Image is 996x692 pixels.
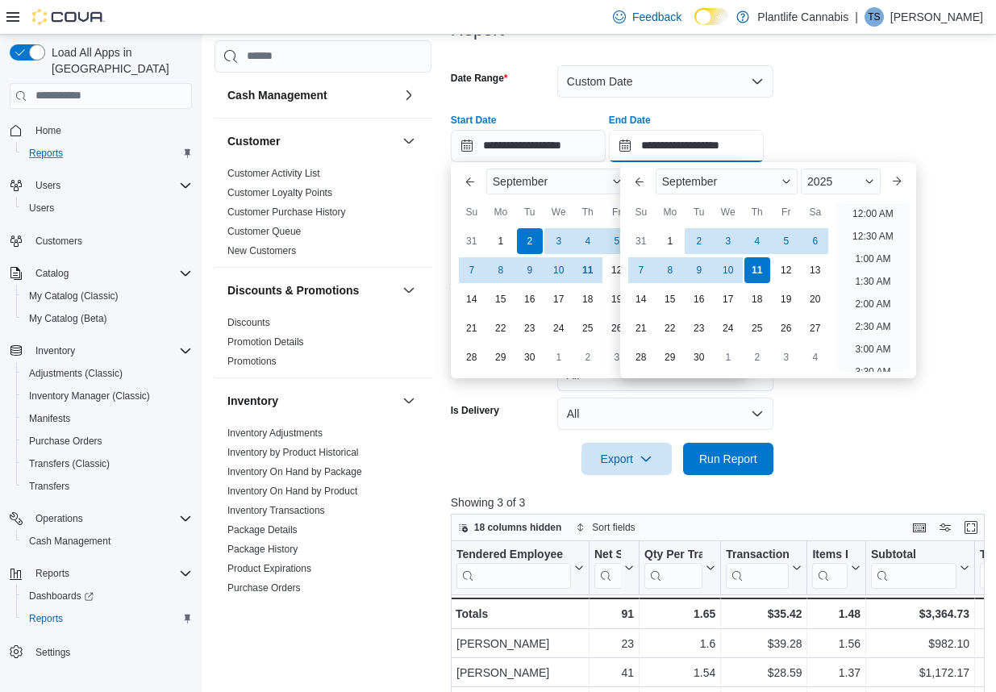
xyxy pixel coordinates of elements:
[594,547,621,588] div: Net Sold
[456,604,584,623] div: Totals
[227,186,332,199] span: Customer Loyalty Points
[836,201,910,372] ul: Time
[29,612,63,625] span: Reports
[3,229,198,252] button: Customers
[215,423,431,643] div: Inventory
[459,315,485,341] div: day-21
[227,133,396,149] button: Customer
[16,142,198,165] button: Reports
[683,443,773,475] button: Run Report
[399,391,419,411] button: Inventory
[227,168,320,179] a: Customer Activity List
[399,131,419,151] button: Customer
[773,257,799,283] div: day-12
[644,547,715,588] button: Qty Per Transaction
[884,169,910,194] button: Next month
[457,169,483,194] button: Previous Month
[451,404,499,417] label: Is Delivery
[227,355,277,368] span: Promotions
[812,547,848,588] div: Items Per Transaction
[227,336,304,348] span: Promotion Details
[32,9,105,25] img: Cova
[726,547,802,588] button: Transaction Average
[29,535,110,548] span: Cash Management
[227,245,296,256] a: New Customers
[29,231,192,251] span: Customers
[227,356,277,367] a: Promotions
[29,643,77,662] a: Settings
[35,646,70,659] span: Settings
[29,590,94,602] span: Dashboards
[546,286,572,312] div: day-17
[686,344,712,370] div: day-30
[16,475,198,498] button: Transfers
[628,315,654,341] div: day-21
[848,340,897,359] li: 3:00 AM
[575,199,601,225] div: Th
[592,521,635,534] span: Sort fields
[936,518,955,537] button: Display options
[517,257,543,283] div: day-9
[546,199,572,225] div: We
[686,228,712,254] div: day-2
[594,604,634,623] div: 91
[773,199,799,225] div: Fr
[399,85,419,105] button: Cash Management
[686,286,712,312] div: day-16
[459,199,485,225] div: Su
[459,286,485,312] div: day-14
[451,130,606,162] input: Press the down key to enter a popover containing a calendar. Press the escape key to close the po...
[29,341,81,361] button: Inventory
[35,235,82,248] span: Customers
[16,585,198,607] a: Dashboards
[29,120,192,140] span: Home
[23,386,156,406] a: Inventory Manager (Classic)
[29,231,89,251] a: Customers
[726,634,802,653] div: $39.28
[23,286,125,306] a: My Catalog (Classic)
[16,307,198,330] button: My Catalog (Beta)
[846,227,900,246] li: 12:30 AM
[457,227,661,372] div: September, 2025
[694,8,728,25] input: Dark Mode
[488,315,514,341] div: day-22
[3,507,198,530] button: Operations
[3,340,198,362] button: Inventory
[773,315,799,341] div: day-26
[557,398,773,430] button: All
[812,663,861,682] div: 1.37
[23,409,77,428] a: Manifests
[604,286,630,312] div: day-19
[227,524,298,536] a: Package Details
[848,362,897,381] li: 3:30 AM
[715,257,741,283] div: day-10
[23,586,100,606] a: Dashboards
[16,407,198,430] button: Manifests
[628,344,654,370] div: day-28
[657,228,683,254] div: day-1
[23,431,109,451] a: Purchase Orders
[16,430,198,452] button: Purchase Orders
[848,249,897,269] li: 1:00 AM
[715,344,741,370] div: day-1
[557,65,773,98] button: Custom Date
[227,486,357,497] a: Inventory On Hand by Product
[29,390,150,402] span: Inventory Manager (Classic)
[456,663,584,682] div: [PERSON_NAME]
[16,197,198,219] button: Users
[488,199,514,225] div: Mo
[16,530,198,552] button: Cash Management
[694,25,695,26] span: Dark Mode
[227,563,311,574] a: Product Expirations
[726,547,789,588] div: Transaction Average
[628,199,654,225] div: Su
[871,604,969,623] div: $3,364.73
[29,367,123,380] span: Adjustments (Classic)
[16,362,198,385] button: Adjustments (Classic)
[35,267,69,280] span: Catalog
[627,227,830,372] div: September, 2025
[575,228,601,254] div: day-4
[227,167,320,180] span: Customer Activity List
[802,315,828,341] div: day-27
[657,199,683,225] div: Mo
